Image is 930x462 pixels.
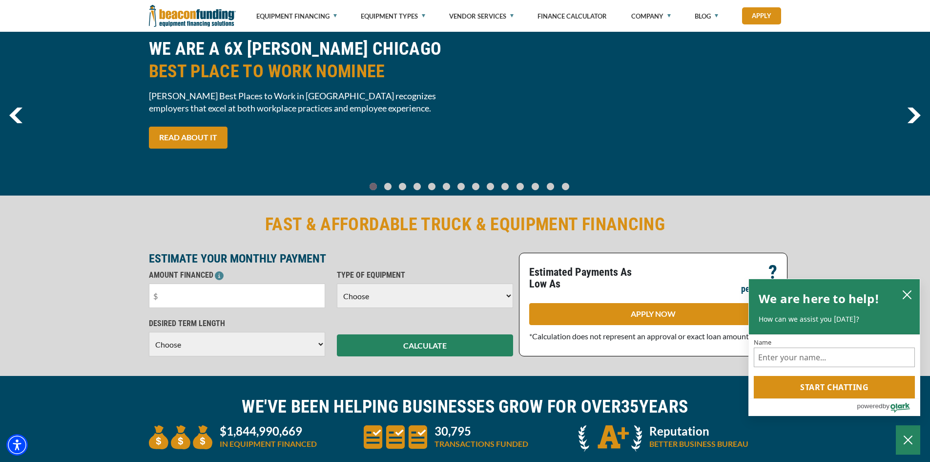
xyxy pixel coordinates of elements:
a: Go To Slide 13 [559,182,572,191]
span: powered [857,400,882,412]
a: Go To Slide 5 [441,182,453,191]
h2: We are here to help! [759,289,879,308]
input: Name [754,348,915,367]
img: A + icon [579,425,642,452]
input: $ [149,284,325,308]
a: previous [9,108,22,123]
p: AMOUNT FINANCED [149,269,325,281]
p: TRANSACTIONS FUNDED [434,438,528,450]
button: CALCULATE [337,334,513,356]
span: 35 [621,396,639,417]
p: Reputation [649,425,748,437]
span: by [883,400,889,412]
p: BETTER BUSINESS BUREAU [649,438,748,450]
a: Go To Slide 3 [412,182,423,191]
div: olark chatbox [748,279,920,417]
a: Go To Slide 1 [382,182,394,191]
div: Accessibility Menu [6,434,28,456]
a: Go To Slide 4 [426,182,438,191]
a: APPLY NOW [529,303,777,325]
img: Left Navigator [9,108,22,123]
p: How can we assist you [DATE]? [759,314,910,324]
h2: FAST & AFFORDABLE TRUCK & EQUIPMENT FINANCING [149,213,782,236]
h2: WE'VE BEEN HELPING BUSINESSES GROW FOR OVER YEARS [149,396,782,418]
a: Apply [742,7,781,24]
a: Go To Slide 11 [529,182,541,191]
a: Go To Slide 8 [485,182,496,191]
a: Go To Slide 0 [368,182,379,191]
a: READ ABOUT IT [149,127,227,149]
button: close chatbox [899,287,915,301]
img: three money bags to convey large amount of equipment financed [149,425,212,449]
a: Go To Slide 10 [514,182,526,191]
p: TYPE OF EQUIPMENT [337,269,513,281]
span: *Calculation does not represent an approval or exact loan amount. [529,331,750,341]
h2: WE ARE A 6X [PERSON_NAME] CHICAGO [149,38,459,83]
p: DESIRED TERM LENGTH [149,318,325,330]
p: $1,844,990,669 [220,425,317,437]
span: [PERSON_NAME] Best Places to Work in [GEOGRAPHIC_DATA] recognizes employers that excel at both wo... [149,90,459,114]
a: Go To Slide 12 [544,182,557,191]
button: Close Chatbox [896,425,920,455]
a: next [907,108,921,123]
p: 30,795 [434,425,528,437]
a: Go To Slide 6 [455,182,467,191]
p: per month [741,283,777,295]
label: Name [754,339,915,346]
a: Go To Slide 7 [470,182,482,191]
a: Powered by Olark [857,399,920,416]
p: ? [768,266,777,278]
a: Go To Slide 2 [397,182,409,191]
img: Right Navigator [907,108,921,123]
a: Go To Slide 9 [499,182,511,191]
button: Start chatting [754,376,915,398]
p: IN EQUIPMENT FINANCED [220,438,317,450]
span: BEST PLACE TO WORK NOMINEE [149,60,459,83]
img: three document icons to convery large amount of transactions funded [364,425,427,449]
p: ESTIMATE YOUR MONTHLY PAYMENT [149,253,513,264]
p: Estimated Payments As Low As [529,266,647,290]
